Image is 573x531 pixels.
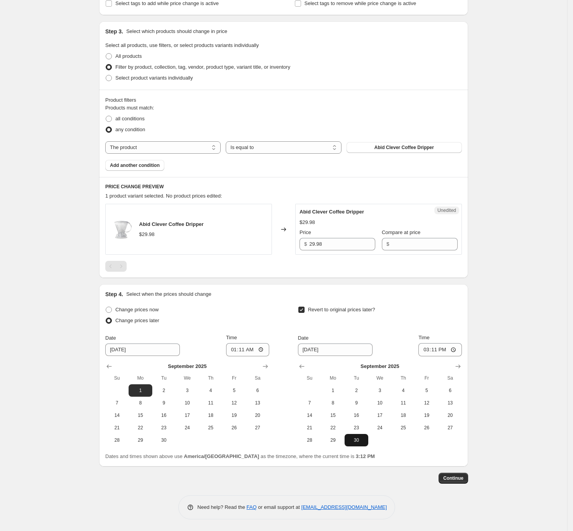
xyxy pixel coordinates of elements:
span: 14 [108,412,125,418]
span: 9 [348,400,365,406]
img: CLEVER-2_80x.jpg [110,218,133,241]
div: $29.98 [139,231,155,238]
th: Wednesday [176,372,199,384]
th: Saturday [439,372,462,384]
span: 7 [108,400,125,406]
button: Thursday September 4 2025 [199,384,222,397]
button: Monday September 8 2025 [129,397,152,409]
button: Friday September 5 2025 [415,384,438,397]
button: Sunday September 21 2025 [105,422,129,434]
button: Show previous month, August 2025 [104,361,115,372]
span: 5 [226,387,243,394]
span: 8 [132,400,149,406]
span: 25 [202,425,219,431]
p: Select when the prices should change [126,290,211,298]
span: 3 [179,387,196,394]
button: Friday September 5 2025 [223,384,246,397]
span: Price [300,229,311,235]
span: 19 [226,412,243,418]
span: 2 [155,387,172,394]
button: Friday September 19 2025 [415,409,438,422]
button: Tuesday September 2 2025 [152,384,176,397]
span: $ [304,241,307,247]
button: Monday September 15 2025 [129,409,152,422]
button: Monday September 22 2025 [321,422,345,434]
button: Saturday September 27 2025 [246,422,269,434]
button: Tuesday September 9 2025 [152,397,176,409]
th: Thursday [199,372,222,384]
span: Revert to original prices later? [308,307,375,312]
button: Saturday September 27 2025 [439,422,462,434]
button: Monday September 29 2025 [129,434,152,446]
button: Saturday September 20 2025 [246,409,269,422]
button: Saturday September 13 2025 [439,397,462,409]
button: Monday September 22 2025 [129,422,152,434]
span: Fr [418,375,435,381]
button: Tuesday September 16 2025 [345,409,368,422]
span: We [179,375,196,381]
button: Tuesday September 23 2025 [345,422,368,434]
button: Friday September 12 2025 [223,397,246,409]
button: Tuesday September 30 2025 [345,434,368,446]
button: Add another condition [105,160,164,171]
span: We [371,375,388,381]
span: 11 [395,400,412,406]
span: 26 [418,425,435,431]
span: Select tags to add while price change is active [115,0,219,6]
button: Monday September 8 2025 [321,397,345,409]
b: America/[GEOGRAPHIC_DATA] [184,453,259,459]
span: Date [298,335,308,341]
span: Select all products, use filters, or select products variants individually [105,42,259,48]
span: 24 [371,425,388,431]
span: Fr [226,375,243,381]
span: Su [301,375,318,381]
span: 20 [442,412,459,418]
button: Sunday September 7 2025 [105,397,129,409]
button: Friday September 26 2025 [415,422,438,434]
span: 24 [179,425,196,431]
span: All products [115,53,142,59]
span: 27 [442,425,459,431]
span: all conditions [115,116,145,121]
button: Sunday September 14 2025 [105,409,129,422]
button: Show previous month, August 2025 [296,361,307,372]
span: 12 [226,400,243,406]
span: Change prices now [115,307,158,312]
span: Sa [442,375,459,381]
span: Abid Clever Coffee Dripper [374,144,434,151]
button: Wednesday September 3 2025 [368,384,392,397]
span: 16 [155,412,172,418]
button: Monday September 29 2025 [321,434,345,446]
span: Tu [348,375,365,381]
button: Wednesday September 3 2025 [176,384,199,397]
button: Friday September 19 2025 [223,409,246,422]
th: Sunday [298,372,321,384]
span: Su [108,375,125,381]
span: 23 [155,425,172,431]
button: Thursday September 18 2025 [199,409,222,422]
span: Products must match: [105,105,154,111]
a: FAQ [247,504,257,510]
span: 4 [202,387,219,394]
span: 29 [324,437,341,443]
span: 7 [301,400,318,406]
p: Select which products should change in price [126,28,227,35]
span: 19 [418,412,435,418]
span: 13 [442,400,459,406]
div: $29.98 [300,219,315,226]
button: Wednesday September 17 2025 [176,409,199,422]
button: Saturday September 20 2025 [439,409,462,422]
button: Sunday September 7 2025 [298,397,321,409]
span: Select tags to remove while price change is active [305,0,416,6]
span: 10 [179,400,196,406]
span: 1 [132,387,149,394]
button: Thursday September 18 2025 [392,409,415,422]
span: Mo [132,375,149,381]
span: Mo [324,375,341,381]
nav: Pagination [105,261,127,272]
th: Wednesday [368,372,392,384]
button: Sunday September 21 2025 [298,422,321,434]
button: Friday September 12 2025 [415,397,438,409]
button: Thursday September 11 2025 [199,397,222,409]
span: 29 [132,437,149,443]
